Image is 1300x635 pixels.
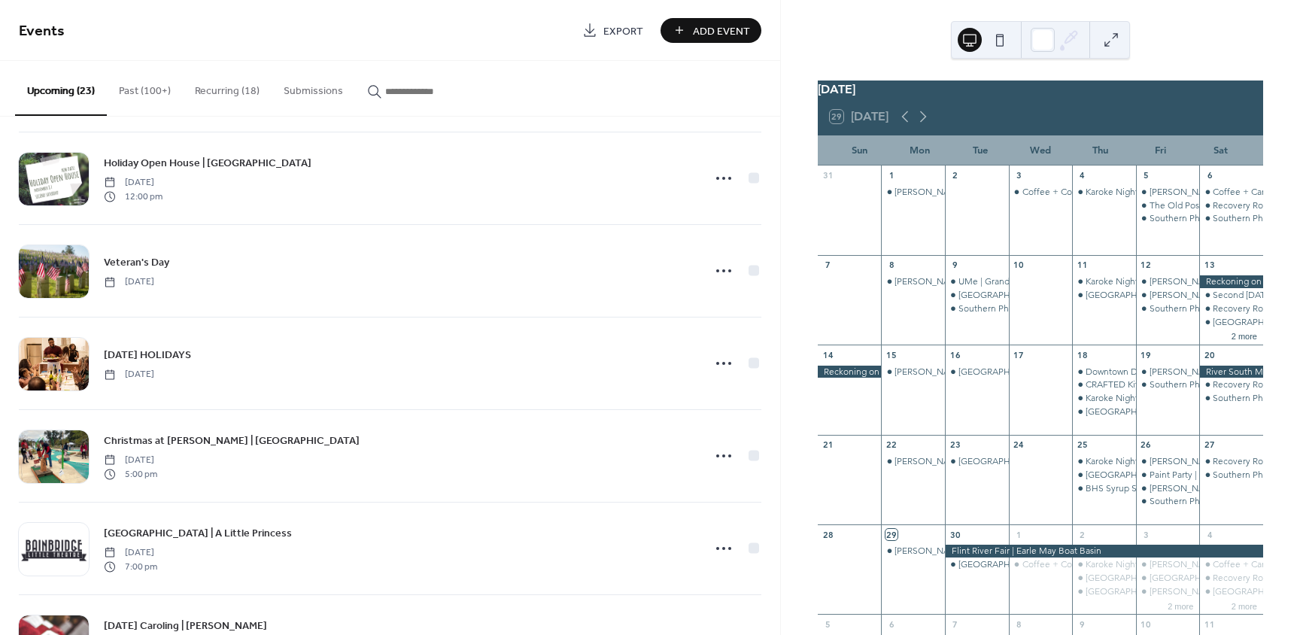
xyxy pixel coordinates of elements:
div: Southern Philosophy Brewing Co | Live Music [1199,469,1263,482]
div: 29 [885,529,897,540]
div: Reckoning on the River | Disc Golf Tournament [1199,275,1263,288]
div: Southern Philosophy Brewing Co | Live Music [1199,212,1263,225]
div: Nick's Bar | Bike Night [881,275,945,288]
div: UMe | Grand Opening [945,275,1009,288]
div: Karoke Nights @ Nick's Bar [1072,186,1136,199]
span: Holiday Open House | [GEOGRAPHIC_DATA] [104,156,311,172]
div: Karoke Nights @ [PERSON_NAME]'s Bar [1086,186,1247,199]
div: [GEOGRAPHIC_DATA] | The FUNdamentals of Art! [958,366,1160,378]
div: Karoke Nights @ Nick's Bar [1072,558,1136,571]
div: 8 [1013,618,1025,630]
span: 7:00 pm [104,560,157,573]
div: Fri [1131,135,1191,166]
div: Karoke Nights @ [PERSON_NAME]'s Bar [1086,392,1247,405]
div: 7 [949,618,961,630]
a: Veteran's Day [104,254,169,271]
div: 1 [885,170,897,181]
div: [GEOGRAPHIC_DATA] | The FUNdamentals of Art! [1086,406,1287,418]
div: Coffee + Conversations [1022,558,1118,571]
div: Nick's Bar | Bike Night [881,545,945,558]
div: Southern Philosophy Brewing Co. Trivia Night [945,302,1009,315]
div: Coffee + Conversations [1009,186,1073,199]
div: Bonnie Blue House | Live Music [1136,186,1200,199]
div: 17 [1013,349,1025,360]
div: Recovery Room Live Music [1199,572,1263,585]
div: Firehouse Arts Center | The FUNdamentals of Art! [945,558,1009,571]
div: 1 [1013,529,1025,540]
span: [DATE] [104,275,154,289]
div: Nick's Bar | Friday Night Karaoke [1136,289,1200,302]
div: Southern Philosophy Brewing Co | Live Music [1136,495,1200,508]
span: 5:00 pm [104,467,157,481]
div: Reckoning on the River | Disc Golf Tournament [818,366,882,378]
div: Bainbridge Little Theatre | Sweeney Todd-The Demon Barber of Fleet Street [1072,585,1136,598]
div: Bonnie Blue House | Live Music [1136,482,1200,495]
div: 6 [885,618,897,630]
div: 23 [949,439,961,451]
div: Firehouse Arts Center | The FUNdamentals of Art! [1072,406,1136,418]
a: [GEOGRAPHIC_DATA] | A Little Princess [104,524,292,542]
div: Nick's Bar | Bike Night [881,186,945,199]
div: Wed [1010,135,1071,166]
div: Karoke Nights @ Nick's Bar [1072,392,1136,405]
div: 5 [1141,170,1152,181]
div: Sat [1191,135,1251,166]
div: Firehouse Arts Center | The FUNdamentals of Art! [1072,572,1136,585]
div: [GEOGRAPHIC_DATA] | The FUNdamentals of Art! [958,455,1160,468]
div: [DATE] [818,81,1263,99]
span: 12:00 pm [104,190,162,203]
span: [DATE] [104,546,157,560]
a: [DATE] Caroling | [PERSON_NAME] [104,617,267,634]
div: 11 [1077,260,1088,271]
div: [GEOGRAPHIC_DATA] | The FUNdamentals of Art! [958,289,1160,302]
div: 6 [1204,170,1215,181]
div: 12 [1141,260,1152,271]
button: Recurring (18) [183,61,272,114]
div: [PERSON_NAME]'s Bar | Bike Night [895,366,1037,378]
div: Nick's Bar | Shane Owens Band [1136,455,1200,468]
div: Recovery Room Live Music [1199,199,1263,212]
div: Firehouse Arts Center | The FUNdamentals of Art! [1072,469,1136,482]
div: 20 [1204,349,1215,360]
span: [DATE] HOLIDAYS [104,348,191,363]
div: 10 [1141,618,1152,630]
div: Nick's Bar | Bike Night [881,366,945,378]
div: [PERSON_NAME]'s Bar | Bike Night [895,455,1037,468]
div: [GEOGRAPHIC_DATA] | The FUNdamentals of Art! [1086,289,1287,302]
div: 30 [949,529,961,540]
button: 2 more [1226,599,1263,612]
div: Firehouse Arts Center | The FUNdamentals of Art! [945,289,1009,302]
span: [DATE] [104,454,157,467]
div: BHS Syrup Sop [1086,482,1147,495]
div: Southern Philosophy Brewing Co | Live Music [1136,302,1200,315]
div: 18 [1077,349,1088,360]
div: Karoke Nights @ Nick's Bar [1072,275,1136,288]
button: Add Event [661,18,761,43]
div: 9 [1077,618,1088,630]
div: Flint River Fair | Earle May Boat Basin [945,545,1263,558]
span: [DATE] [104,176,162,190]
div: 4 [1077,170,1088,181]
div: Karoke Nights @ [PERSON_NAME]'s Bar [1086,455,1247,468]
div: 13 [1204,260,1215,271]
a: Export [571,18,655,43]
span: Christmas at [PERSON_NAME] | [GEOGRAPHIC_DATA] [104,433,360,449]
div: Southern Philosophy Brewing Co. Trivia Night [958,302,1142,315]
span: [DATE] [104,368,154,381]
div: 22 [885,439,897,451]
div: 26 [1141,439,1152,451]
div: 31 [822,170,834,181]
div: [PERSON_NAME]'s Bar | Bike Night [895,275,1037,288]
div: Ron Thomson Workshop | Firehouse Arts Center [1136,558,1200,571]
div: Firehouse Arts Center | The FUNdamentals of Art! [945,366,1009,378]
div: 19 [1141,349,1152,360]
div: [PERSON_NAME]'s Bar | Bike Night [895,186,1037,199]
div: 27 [1204,439,1215,451]
div: Southern Philosophy Brewing Co | Live Music [1136,212,1200,225]
div: [GEOGRAPHIC_DATA] | The FUNdamentals of Art! [958,558,1160,571]
a: [DATE] HOLIDAYS [104,346,191,363]
div: Coffee + Cars | The Bean [1199,186,1263,199]
div: 28 [822,529,834,540]
div: 7 [822,260,834,271]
